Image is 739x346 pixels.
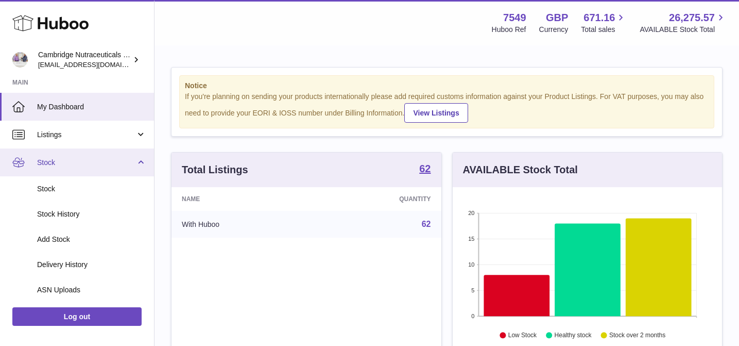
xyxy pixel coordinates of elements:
span: [EMAIL_ADDRESS][DOMAIN_NAME] [38,60,151,69]
a: 62 [422,220,431,228]
span: 671.16 [583,11,615,25]
span: Add Stock [37,235,146,244]
strong: 62 [419,163,431,174]
span: Listings [37,130,135,140]
text: 5 [471,287,474,293]
h3: Total Listings [182,163,248,177]
text: 10 [468,261,474,268]
text: 15 [468,236,474,242]
a: View Listings [404,103,468,123]
img: qvc@camnutra.com [12,52,28,68]
a: 671.16 Total sales [581,11,627,35]
span: 26,275.57 [669,11,715,25]
a: Log out [12,307,142,326]
div: If you're planning on sending your products internationally please add required customs informati... [185,92,709,123]
td: With Huboo [171,211,314,238]
strong: GBP [546,11,568,25]
a: 26,275.57 AVAILABLE Stock Total [640,11,727,35]
strong: Notice [185,81,709,91]
strong: 7549 [503,11,526,25]
span: Delivery History [37,260,146,270]
h3: AVAILABLE Stock Total [463,163,578,177]
text: Low Stock [508,332,537,339]
span: AVAILABLE Stock Total [640,25,727,35]
div: Huboo Ref [492,25,526,35]
span: ASN Uploads [37,285,146,295]
div: Cambridge Nutraceuticals Ltd [38,50,131,70]
text: 0 [471,313,474,319]
span: Total sales [581,25,627,35]
div: Currency [539,25,569,35]
span: Stock [37,158,135,168]
th: Name [171,187,314,211]
span: Stock History [37,209,146,219]
text: Stock over 2 months [609,332,665,339]
text: 20 [468,210,474,216]
text: Healthy stock [554,332,592,339]
span: Stock [37,184,146,194]
span: My Dashboard [37,102,146,112]
a: 62 [419,163,431,176]
th: Quantity [314,187,441,211]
